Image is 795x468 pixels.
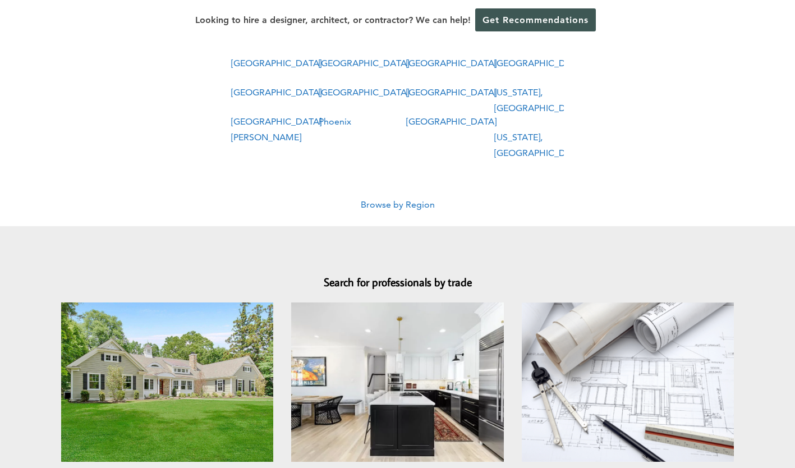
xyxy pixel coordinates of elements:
a: [GEOGRAPHIC_DATA] [406,116,497,127]
a: Phoenix [319,116,351,127]
a: [GEOGRAPHIC_DATA][PERSON_NAME] [231,116,321,143]
a: [GEOGRAPHIC_DATA] [231,87,321,98]
a: [GEOGRAPHIC_DATA] [319,87,409,98]
a: [GEOGRAPHIC_DATA] [319,58,409,68]
a: [GEOGRAPHIC_DATA] [406,58,497,68]
h2: Search for professionals by trade [61,262,734,290]
a: [US_STATE], [GEOGRAPHIC_DATA] [494,132,585,158]
a: Get Recommendations [475,8,596,31]
a: Browse by Region [361,199,435,210]
a: [GEOGRAPHIC_DATA] [494,58,585,68]
a: [US_STATE], [GEOGRAPHIC_DATA] [494,87,585,113]
a: [GEOGRAPHIC_DATA] [406,87,497,98]
a: [GEOGRAPHIC_DATA] [231,58,321,68]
